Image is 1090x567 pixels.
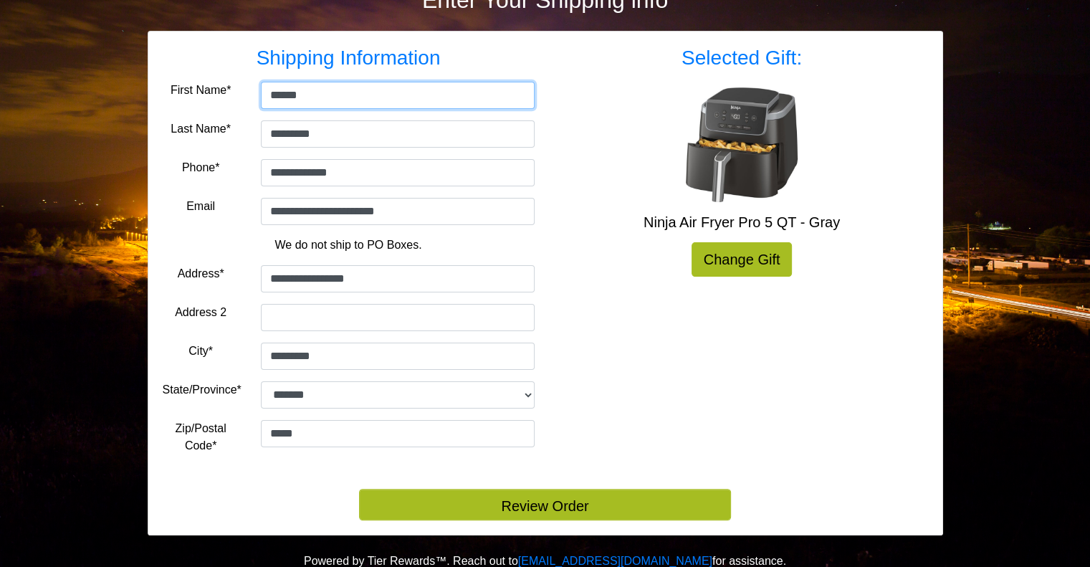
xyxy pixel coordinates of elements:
h3: Shipping Information [163,46,535,70]
label: Address 2 [175,304,226,321]
label: Email [186,198,215,215]
label: Phone* [182,159,220,176]
span: Powered by Tier Rewards™. Reach out to for assistance. [304,555,786,567]
label: City* [188,343,213,360]
a: [EMAIL_ADDRESS][DOMAIN_NAME] [518,555,712,567]
label: Zip/Postal Code* [163,420,239,454]
label: Last Name* [171,120,231,138]
label: State/Province* [163,381,242,399]
img: Ninja Air Fryer Pro 5 QT - Gray [684,87,799,202]
h3: Selected Gift: [556,46,928,70]
button: Review Order [359,489,731,520]
p: We do not ship to PO Boxes. [173,237,524,254]
label: First Name* [171,82,231,99]
a: Change Gift [692,242,793,277]
h5: Ninja Air Fryer Pro 5 QT - Gray [556,214,928,231]
label: Address* [178,265,224,282]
